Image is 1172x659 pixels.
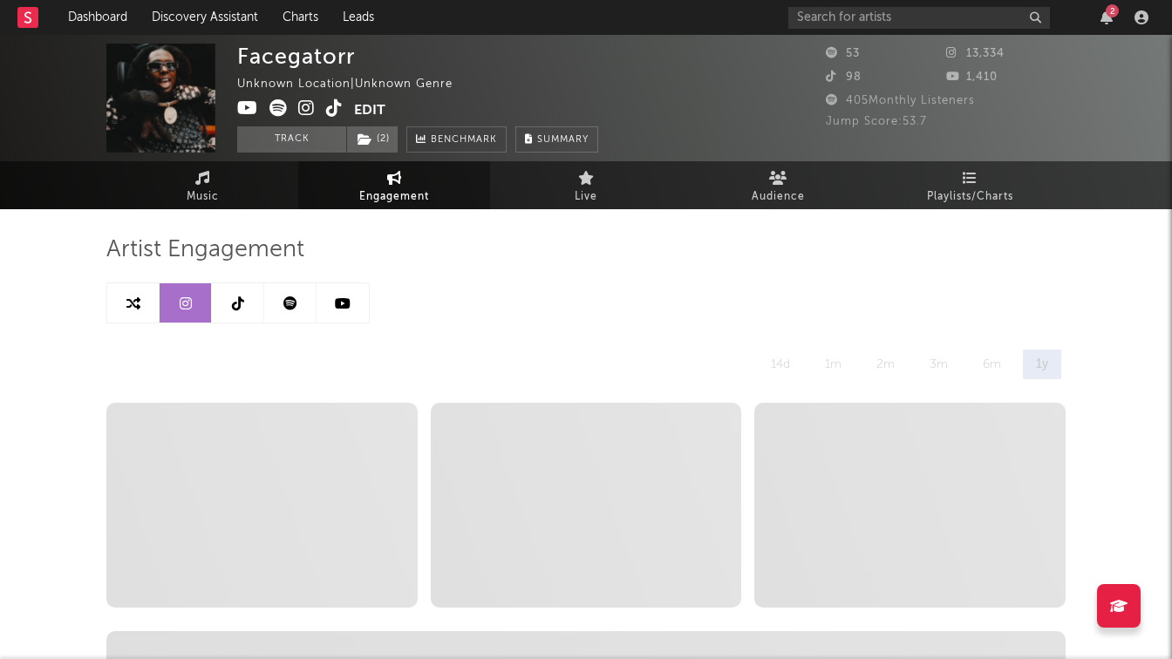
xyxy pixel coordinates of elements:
[1100,10,1113,24] button: 2
[812,350,855,379] div: 1m
[106,161,298,209] a: Music
[826,116,927,127] span: Jump Score: 53.7
[946,71,998,83] span: 1,410
[1106,4,1119,17] div: 2
[788,7,1050,29] input: Search for artists
[1023,350,1061,379] div: 1y
[431,130,497,151] span: Benchmark
[346,126,399,153] span: ( 2 )
[359,187,429,207] span: Engagement
[106,240,304,261] span: Artist Engagement
[927,187,1013,207] span: Playlists/Charts
[187,187,219,207] span: Music
[237,74,473,95] div: Unknown Location | Unknown Genre
[826,71,862,83] span: 98
[916,350,961,379] div: 3m
[406,126,507,153] a: Benchmark
[575,187,597,207] span: Live
[354,99,385,121] button: Edit
[537,135,589,145] span: Summary
[863,350,908,379] div: 2m
[298,161,490,209] a: Engagement
[946,48,1005,59] span: 13,334
[237,126,346,153] button: Track
[826,95,975,106] span: 405 Monthly Listeners
[682,161,874,209] a: Audience
[826,48,860,59] span: 53
[515,126,598,153] button: Summary
[758,350,803,379] div: 14d
[970,350,1014,379] div: 6m
[347,126,398,153] button: (2)
[490,161,682,209] a: Live
[237,44,355,69] div: Facegatorr
[752,187,805,207] span: Audience
[874,161,1066,209] a: Playlists/Charts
